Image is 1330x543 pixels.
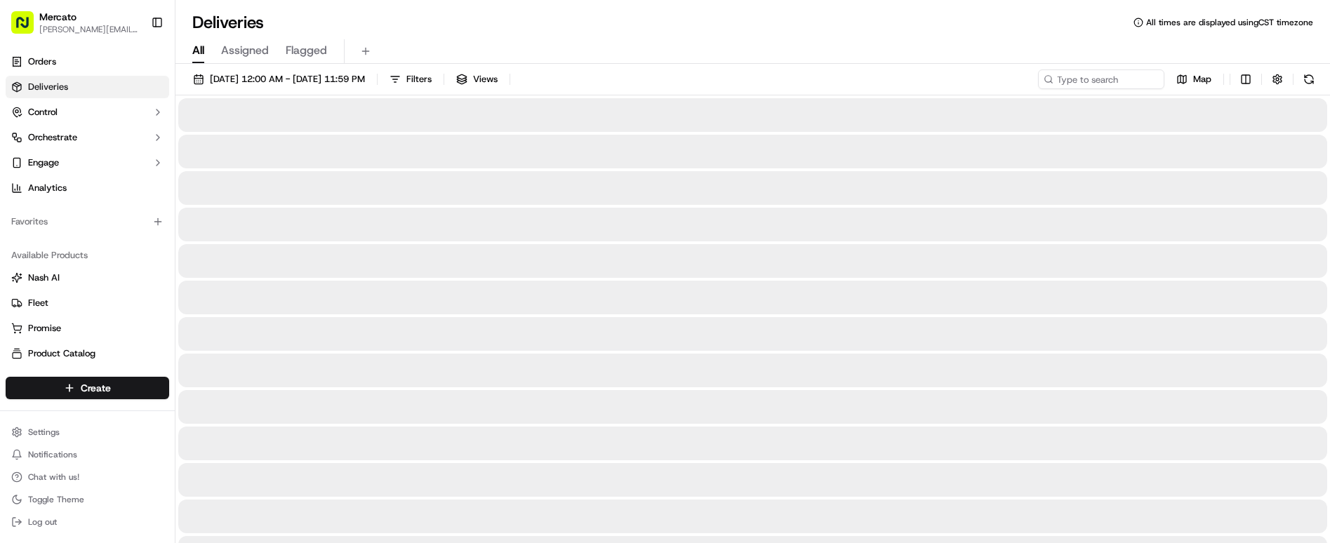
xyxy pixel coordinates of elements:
a: Analytics [6,177,169,199]
span: Views [473,73,498,86]
span: Map [1193,73,1211,86]
button: Product Catalog [6,342,169,365]
button: [PERSON_NAME][EMAIL_ADDRESS][PERSON_NAME][DOMAIN_NAME] [39,24,140,35]
span: Promise [28,322,61,335]
button: Refresh [1299,69,1319,89]
button: Toggle Theme [6,490,169,509]
span: Deliveries [28,81,68,93]
button: Engage [6,152,169,174]
button: Fleet [6,292,169,314]
button: Mercato[PERSON_NAME][EMAIL_ADDRESS][PERSON_NAME][DOMAIN_NAME] [6,6,145,39]
span: Analytics [28,182,67,194]
span: Log out [28,516,57,528]
span: Fleet [28,297,48,309]
button: Create [6,377,169,399]
button: Settings [6,422,169,442]
span: Toggle Theme [28,494,84,505]
a: Deliveries [6,76,169,98]
span: Assigned [221,42,269,59]
span: Settings [28,427,60,438]
button: Chat with us! [6,467,169,487]
div: Available Products [6,244,169,267]
input: Type to search [1038,69,1164,89]
span: Orchestrate [28,131,77,144]
div: Favorites [6,210,169,233]
a: Fleet [11,297,164,309]
span: Chat with us! [28,471,79,483]
span: Filters [406,73,432,86]
button: Map [1170,69,1218,89]
span: Orders [28,55,56,68]
button: Notifications [6,445,169,464]
button: Mercato [39,10,77,24]
span: All [192,42,204,59]
button: Orchestrate [6,126,169,149]
span: Product Catalog [28,347,95,360]
a: Product Catalog [11,347,164,360]
button: [DATE] 12:00 AM - [DATE] 11:59 PM [187,69,371,89]
a: Orders [6,51,169,73]
button: Control [6,101,169,123]
a: Nash AI [11,271,164,284]
button: Nash AI [6,267,169,289]
button: Promise [6,317,169,340]
span: Notifications [28,449,77,460]
span: Control [28,106,58,119]
span: Engage [28,156,59,169]
button: Filters [383,69,438,89]
span: All times are displayed using CST timezone [1146,17,1313,28]
span: Nash AI [28,271,60,284]
button: Views [450,69,504,89]
span: Flagged [286,42,327,59]
a: Promise [11,322,164,335]
h1: Deliveries [192,11,264,34]
button: Log out [6,512,169,532]
span: [DATE] 12:00 AM - [DATE] 11:59 PM [210,73,365,86]
span: Create [81,381,111,395]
